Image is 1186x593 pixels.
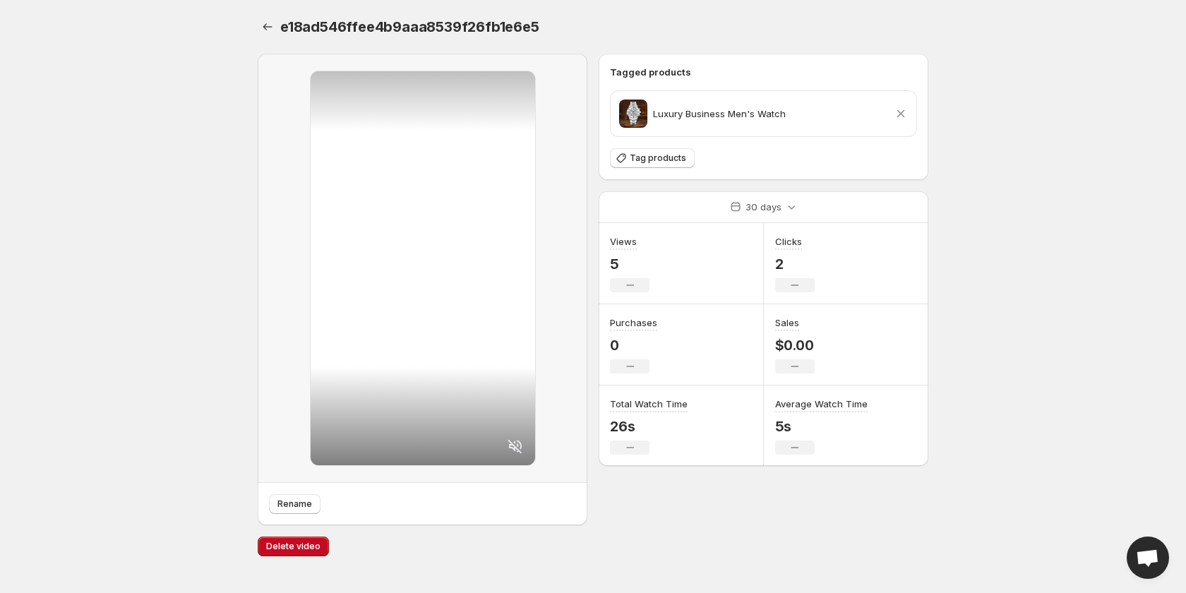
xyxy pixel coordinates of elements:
span: Delete video [266,541,321,552]
button: Tag products [610,148,695,168]
button: Rename [269,494,321,514]
h3: Total Watch Time [610,397,688,411]
h3: Views [610,234,637,248]
button: Delete video [258,537,329,556]
img: Black choker necklace [619,100,647,128]
span: Rename [277,498,312,510]
p: 26s [610,418,688,435]
p: 30 days [745,200,781,214]
span: Tag products [630,152,686,164]
h6: Tagged products [610,65,917,79]
p: 5 [610,256,649,272]
h3: Sales [775,316,799,330]
p: 2 [775,256,815,272]
h3: Clicks [775,234,802,248]
button: Settings [258,17,277,37]
h3: Average Watch Time [775,397,868,411]
p: Luxury Business Men's Watch [653,107,786,121]
p: 0 [610,337,657,354]
h3: Purchases [610,316,657,330]
p: $0.00 [775,337,815,354]
span: e18ad546ffee4b9aaa8539f26fb1e6e5 [280,18,539,35]
a: Open chat [1127,537,1169,579]
p: 5s [775,418,868,435]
